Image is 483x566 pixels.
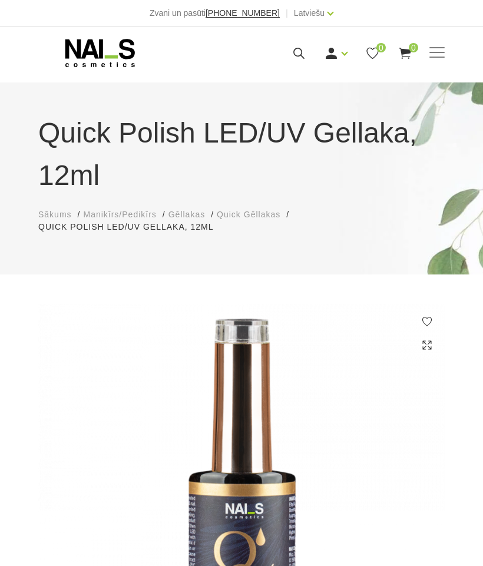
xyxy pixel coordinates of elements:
span: 0 [376,43,386,52]
span: Manikīrs/Pedikīrs [83,210,156,219]
li: Quick Polish LED/UV Gellaka, 12ml [38,221,225,233]
span: [PHONE_NUMBER] [206,8,280,18]
a: Gēllakas [168,208,205,221]
a: [PHONE_NUMBER] [206,9,280,18]
span: Quick Gēllakas [217,210,280,219]
div: Zvani un pasūti [150,6,280,20]
a: 0 [398,46,412,61]
span: 0 [409,43,418,52]
a: 0 [365,46,380,61]
span: Sākums [38,210,72,219]
a: Latviešu [294,6,325,20]
span: Gēllakas [168,210,205,219]
h1: Quick Polish LED/UV Gellaka, 12ml [38,112,445,197]
a: Quick Gēllakas [217,208,280,221]
span: | [286,6,288,20]
a: Sākums [38,208,72,221]
a: Manikīrs/Pedikīrs [83,208,156,221]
